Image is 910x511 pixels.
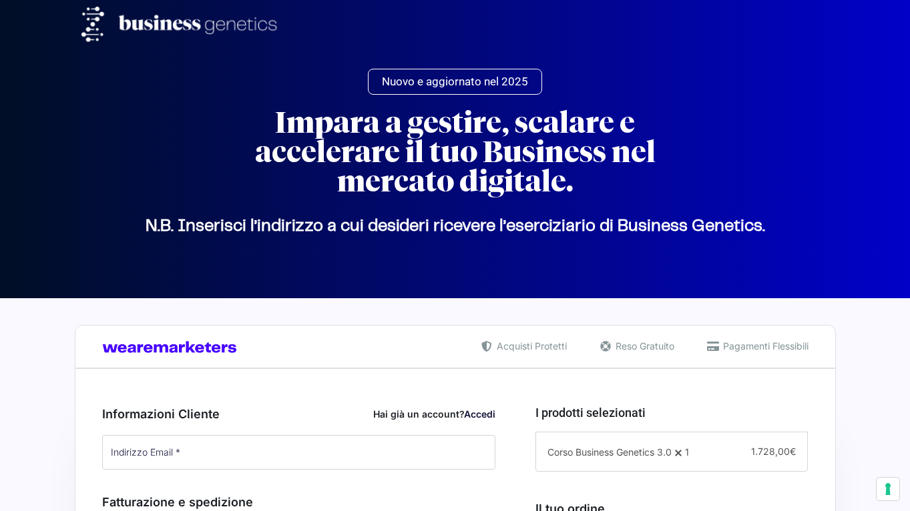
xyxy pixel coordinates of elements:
h2: Impara a gestire, scalare e accelerare il tuo Business nel mercato digitale. [215,108,696,196]
span: 1 [685,446,689,458]
button: Le tue preferenze relative al consenso per le tecnologie di tracciamento [877,478,899,500]
span: Nuovo e aggiornato nel 2025 [382,76,528,87]
h3: I prodotti selezionati [535,404,808,422]
iframe: Customerly Messenger Launcher [11,459,51,499]
h3: Informazioni Cliente [102,405,496,423]
a: Accedi [464,408,495,420]
span: Corso Business Genetics 3.0 [547,446,672,458]
input: Indirizzo Email * [102,435,496,470]
p: N.B. Inserisci l’indirizzo a cui desideri ricevere l’eserciziario di Business Genetics. [81,226,829,227]
span: Pagamenti Flessibili [720,339,809,353]
div: Hai già un account? [373,407,495,421]
a: Nuovo e aggiornato nel 2025 [368,69,542,95]
span: Acquisti Protetti [493,339,567,353]
span: Reso Gratuito [612,339,674,353]
span: € [790,446,796,457]
h3: Fatturazione e spedizione [102,493,496,511]
span: 1.728,00 [751,446,796,457]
